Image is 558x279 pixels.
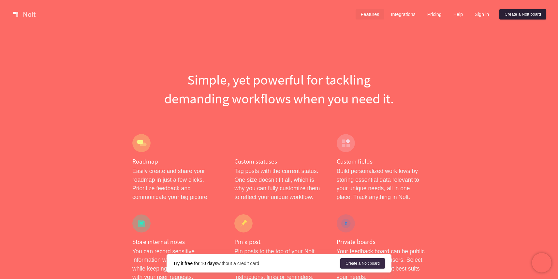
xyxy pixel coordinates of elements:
a: Create a Nolt board [499,9,546,20]
h4: Roadmap [132,157,221,166]
a: Sign in [469,9,494,20]
a: Features [356,9,385,20]
h4: Custom statuses [234,157,323,166]
p: Build personalized workflows by storing essential data relevant to your unique needs, all in one ... [337,167,426,201]
p: Easily create and share your roadmap in just a few clicks. Prioritize feedback and communicate yo... [132,167,221,201]
a: Create a Nolt board [340,258,385,269]
h4: Private boards [337,238,426,246]
h4: Pin a post [234,238,323,246]
a: Integrations [386,9,420,20]
h1: Simple, yet powerful for tackling demanding workflows when you need it. [132,70,426,108]
iframe: Chatra live chat [532,253,551,272]
strong: Try it free for 10 days [173,261,217,266]
a: Pricing [422,9,447,20]
h4: Store internal notes [132,238,221,246]
div: without a credit card [173,260,340,267]
p: Tag posts with the current status. One size doesn’t fit all, which is why you can fully customize... [234,167,323,201]
a: Help [448,9,468,20]
h4: Custom fields [337,157,426,166]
